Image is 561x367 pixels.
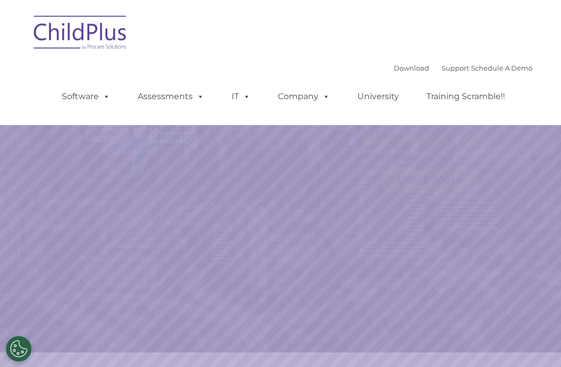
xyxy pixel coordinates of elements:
[221,86,261,107] a: IT
[394,64,429,72] a: Download
[127,86,215,107] a: Assessments
[381,167,478,192] a: Learn More
[6,336,32,362] button: Cookies Settings
[51,86,121,107] a: Software
[29,8,132,60] img: ChildPlus by Procare Solutions
[268,86,340,107] a: Company
[416,86,515,107] a: Training Scramble!!
[442,64,469,72] a: Support
[471,64,532,72] a: Schedule A Demo
[347,86,409,107] a: University
[394,64,532,72] font: |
